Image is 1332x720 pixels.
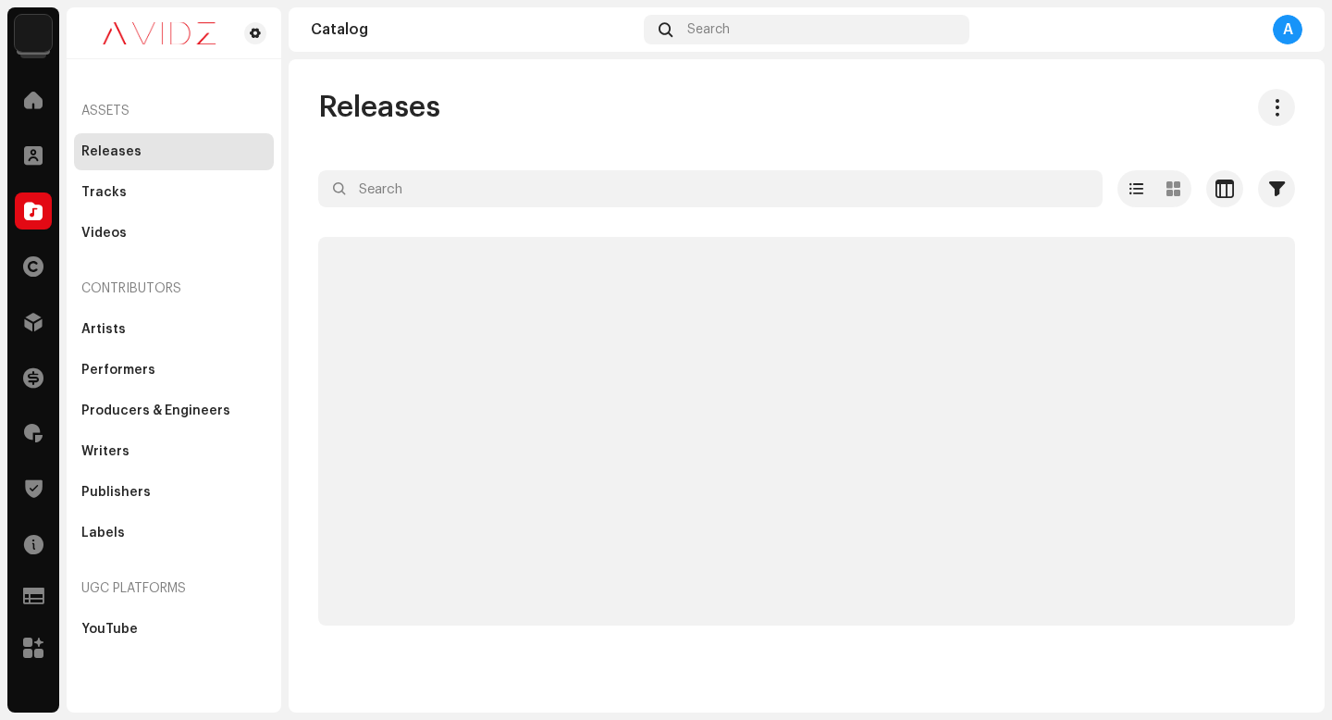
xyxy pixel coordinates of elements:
[1273,15,1302,44] div: A
[74,215,274,252] re-m-nav-item: Videos
[74,474,274,511] re-m-nav-item: Publishers
[318,89,440,126] span: Releases
[81,363,155,378] div: Performers
[81,185,127,200] div: Tracks
[74,311,274,348] re-m-nav-item: Artists
[74,89,274,133] re-a-nav-header: Assets
[81,322,126,337] div: Artists
[74,267,274,311] re-a-nav-header: Contributors
[74,133,274,170] re-m-nav-item: Releases
[81,22,237,44] img: 0c631eef-60b6-411a-a233-6856366a70de
[318,170,1103,207] input: Search
[81,622,138,637] div: YouTube
[687,22,730,37] span: Search
[74,515,274,552] re-m-nav-item: Labels
[81,226,127,241] div: Videos
[81,144,142,159] div: Releases
[81,526,125,540] div: Labels
[15,15,52,52] img: 10d72f0b-d06a-424f-aeaa-9c9f537e57b6
[81,485,151,500] div: Publishers
[311,22,636,37] div: Catalog
[74,392,274,429] re-m-nav-item: Producers & Engineers
[81,444,129,459] div: Writers
[74,352,274,389] re-m-nav-item: Performers
[74,433,274,470] re-m-nav-item: Writers
[74,611,274,648] re-m-nav-item: YouTube
[74,174,274,211] re-m-nav-item: Tracks
[74,566,274,611] re-a-nav-header: UGC Platforms
[81,403,230,418] div: Producers & Engineers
